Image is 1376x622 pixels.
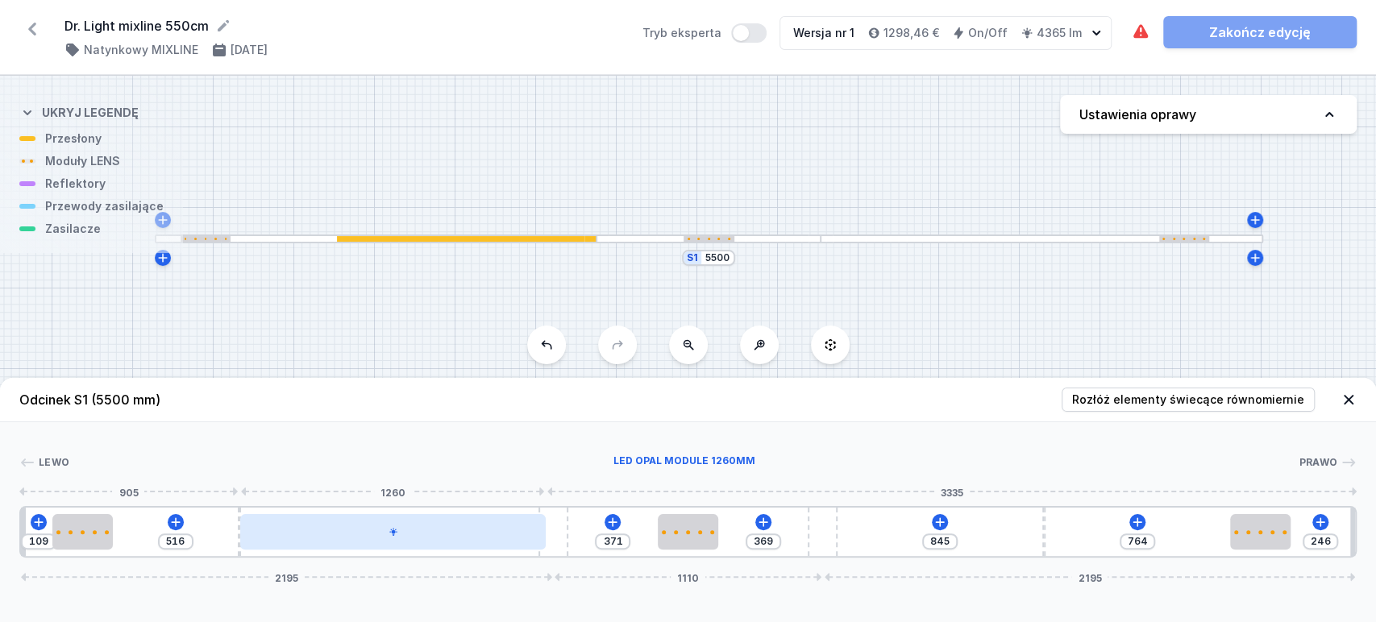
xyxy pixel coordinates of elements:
[934,487,970,496] span: 3335
[750,535,776,548] input: Wymiar [mm]
[731,23,767,43] button: Tryb eksperta
[1060,95,1357,134] button: Ustawienia oprawy
[52,514,113,549] div: 5 LENS module 250mm 54°
[240,514,546,549] div: LED opal module 1260mm
[215,18,231,34] button: Edytuj nazwę projektu
[268,572,305,582] span: 2195
[755,514,771,530] button: Dodaj element
[1062,388,1315,412] button: Rozłóż elementy świecące równomiernie
[84,42,198,58] h4: Natynkowy MIXLINE
[112,487,144,496] span: 905
[1312,514,1328,530] button: Dodaj element
[19,390,160,409] h4: Odcinek S1
[705,251,730,264] input: Wymiar [mm]
[793,25,854,41] div: Wersja nr 1
[883,25,939,41] h4: 1298,46 €
[605,514,621,530] button: Dodaj element
[1129,514,1145,530] button: Dodaj element
[1072,392,1304,408] span: Rozłóż elementy świecące równomiernie
[658,514,718,549] div: 5 LENS module 250mm 54°
[1299,456,1338,469] span: Prawo
[69,454,1299,471] div: LED opal module 1260mm
[642,23,767,43] label: Tryb eksperta
[231,42,268,58] h4: [DATE]
[91,392,160,408] span: (5500 mm)
[779,16,1112,50] button: Wersja nr 11298,46 €On/Off4365 lm
[671,572,705,582] span: 1110
[374,487,412,496] span: 1260
[1037,25,1082,41] h4: 4365 lm
[1124,535,1150,548] input: Wymiar [mm]
[163,535,189,548] input: Wymiar [mm]
[968,25,1008,41] h4: On/Off
[600,535,626,548] input: Wymiar [mm]
[31,514,47,530] button: Dodaj element
[39,456,69,469] span: Lewo
[932,514,948,530] button: Dodaj element
[1079,105,1196,124] h4: Ustawienia oprawy
[927,535,953,548] input: Wymiar [mm]
[64,16,623,35] form: Dr. Light mixline 550cm
[1307,535,1333,548] input: Wymiar [mm]
[26,535,52,548] input: Wymiar [mm]
[1071,572,1108,582] span: 2195
[168,514,184,530] button: Dodaj element
[19,92,139,131] button: Ukryj legendę
[42,105,139,121] h4: Ukryj legendę
[1230,514,1291,549] div: 5 LENS module 250mm 54°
